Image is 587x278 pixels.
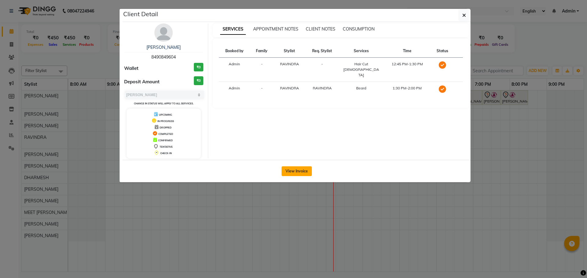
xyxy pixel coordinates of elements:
[253,26,298,32] span: APPOINTMENT NOTES
[431,45,454,58] th: Status
[160,152,172,155] span: CHECK-IN
[250,58,273,82] td: -
[384,45,431,58] th: Time
[342,85,380,91] div: Beard
[194,76,203,85] h3: ₹0
[219,58,250,82] td: Admin
[123,9,158,19] h5: Client Detail
[282,166,312,176] button: View Invoice
[157,120,174,123] span: IN PROGRESS
[154,23,173,42] img: avatar
[160,145,173,148] span: TENTATIVE
[343,26,375,32] span: CONSUMPTION
[220,24,246,35] span: SERVICES
[280,86,299,90] span: RAVINDRA
[273,45,305,58] th: Stylist
[151,54,176,60] span: 8490849604
[219,45,250,58] th: Booked by
[250,82,273,97] td: -
[146,45,181,50] a: [PERSON_NAME]
[305,45,339,58] th: Req. Stylist
[342,61,380,78] div: Hair Cut [DEMOGRAPHIC_DATA]
[124,65,138,72] span: Wallet
[250,45,273,58] th: Family
[134,102,194,105] small: Change in status will apply to all services.
[384,58,431,82] td: 12:45 PM-1:30 PM
[280,62,299,66] span: RAVINDRA
[306,26,335,32] span: CLIENT NOTES
[124,78,160,85] span: Deposit Amount
[313,86,332,90] span: RAVINDRA
[158,132,173,135] span: COMPLETED
[219,82,250,97] td: Admin
[158,139,173,142] span: CONFIRMED
[159,113,172,116] span: UPCOMING
[305,58,339,82] td: -
[384,82,431,97] td: 1:30 PM-2:00 PM
[160,126,172,129] span: DROPPED
[339,45,384,58] th: Services
[194,63,203,72] h3: ₹0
